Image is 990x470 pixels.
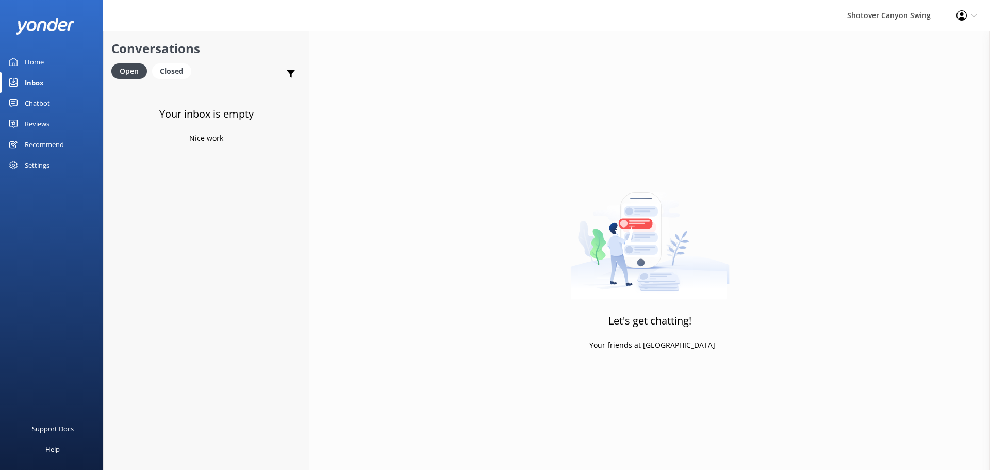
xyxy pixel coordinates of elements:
[15,18,75,35] img: yonder-white-logo.png
[25,155,49,175] div: Settings
[111,63,147,79] div: Open
[45,439,60,460] div: Help
[608,313,691,329] h3: Let's get chatting!
[152,65,196,76] a: Closed
[570,171,730,300] img: artwork of a man stealing a conversation from at giant smartphone
[189,133,223,144] p: Nice work
[32,418,74,439] div: Support Docs
[111,65,152,76] a: Open
[152,63,191,79] div: Closed
[25,52,44,72] div: Home
[585,339,715,351] p: - Your friends at [GEOGRAPHIC_DATA]
[25,114,49,134] div: Reviews
[25,93,50,114] div: Chatbot
[111,39,301,58] h2: Conversations
[25,134,64,155] div: Recommend
[25,72,44,93] div: Inbox
[159,106,254,122] h3: Your inbox is empty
